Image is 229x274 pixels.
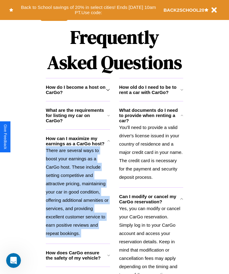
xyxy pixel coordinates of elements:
iframe: Intercom live chat [6,253,21,268]
p: You'll need to provide a valid driver's license issued in your country of residence and a major c... [119,123,184,181]
h3: What documents do I need to provide when renting a car? [119,108,181,123]
div: Give Feedback [3,124,7,149]
h1: Frequently Asked Questions [46,22,183,78]
h3: How can I maximize my earnings as a CarGo host? [46,136,107,146]
h3: What are the requirements for listing my car on CarGo? [46,108,107,123]
p: There are several ways to boost your earnings as a CarGo host. These include setting competitive ... [46,146,110,237]
h3: How do I become a host on CarGo? [46,84,106,95]
h3: Can I modify or cancel my CarGo reservation? [119,194,180,204]
b: BACK2SCHOOL20 [164,7,204,13]
h3: How does CarGo ensure the safety of my vehicle? [46,250,107,260]
button: Back to School savings of 20% in select cities! Ends [DATE] 10am PT.Use code: [13,3,164,17]
h3: How old do I need to be to rent a car with CarGo? [119,84,180,95]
